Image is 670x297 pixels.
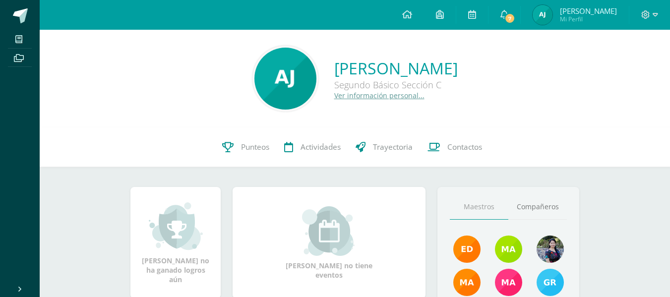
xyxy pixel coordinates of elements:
a: Contactos [420,127,489,167]
a: Maestros [450,194,508,220]
a: [PERSON_NAME] [334,58,458,79]
img: 9b17679b4520195df407efdfd7b84603.png [537,236,564,263]
a: Punteos [215,127,277,167]
img: d6bd42da226ace9c498a16969a92391f.png [533,5,552,25]
span: Mi Perfil [560,15,617,23]
a: Actividades [277,127,348,167]
a: Ver información personal... [334,91,425,100]
img: 22c2db1d82643ebbb612248ac4ca281d.png [495,236,522,263]
img: b9076f5907d39181e52866ca480c8381.png [254,48,316,110]
img: b7ce7144501556953be3fc0a459761b8.png [537,269,564,296]
img: f40e456500941b1b33f0807dd74ea5cf.png [453,236,481,263]
div: Segundo Básico Sección C [334,79,458,91]
span: [PERSON_NAME] [560,6,617,16]
div: [PERSON_NAME] no ha ganado logros aún [140,201,211,284]
span: Punteos [241,142,269,152]
img: event_small.png [302,206,356,256]
span: Trayectoria [373,142,413,152]
span: Contactos [447,142,482,152]
img: 560278503d4ca08c21e9c7cd40ba0529.png [453,269,481,296]
span: Actividades [301,142,341,152]
span: 7 [504,13,515,24]
div: [PERSON_NAME] no tiene eventos [280,206,379,280]
img: achievement_small.png [149,201,203,251]
img: 7766054b1332a6085c7723d22614d631.png [495,269,522,296]
a: Trayectoria [348,127,420,167]
a: Compañeros [508,194,567,220]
